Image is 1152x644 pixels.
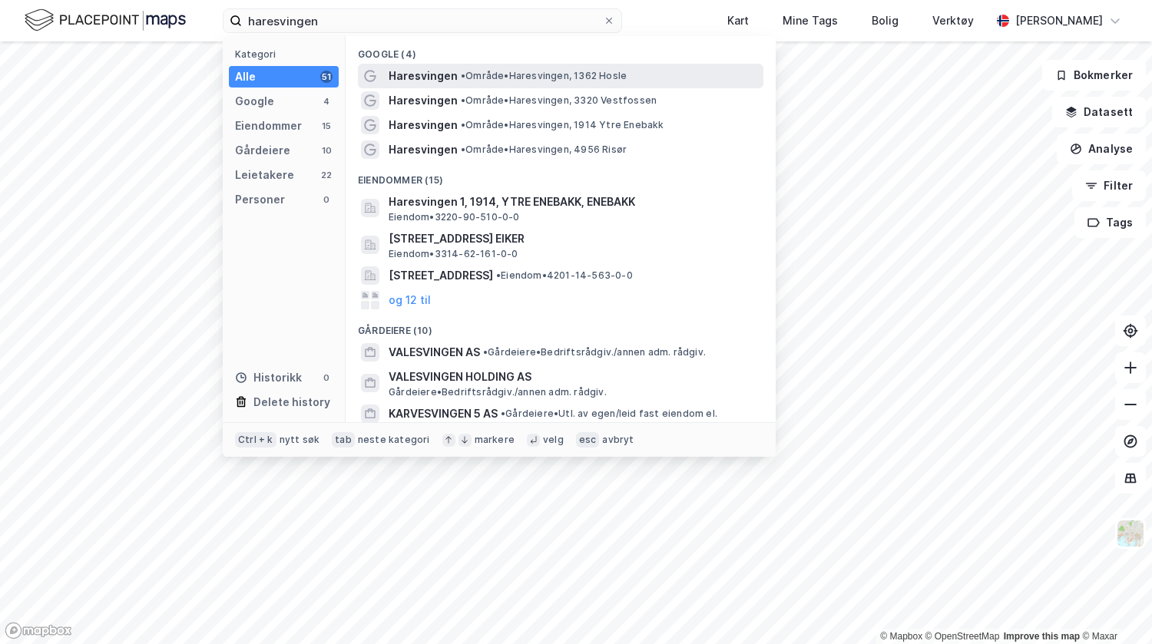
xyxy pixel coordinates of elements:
div: velg [543,434,564,446]
span: Haresvingen 1, 1914, YTRE ENEBAKK, ENEBAKK [389,193,757,211]
span: • [483,346,488,358]
a: OpenStreetMap [925,631,1000,642]
div: Ctrl + k [235,432,276,447]
img: logo.f888ab2527a4732fd821a326f86c7f29.svg [25,7,186,34]
span: Haresvingen [389,140,458,159]
div: 0 [320,372,333,384]
button: Tags [1074,207,1146,238]
span: [STREET_ADDRESS] [389,266,493,285]
div: Google (4) [346,36,776,64]
div: esc [576,432,600,447]
a: Mapbox homepage [5,622,72,639]
span: Område • Haresvingen, 4956 Risør [461,144,627,156]
div: Google [235,92,274,111]
span: Eiendom • 3314-62-161-0-0 [389,248,518,260]
div: Eiendommer [235,117,302,135]
span: VALESVINGEN AS [389,343,480,362]
span: • [461,144,465,155]
div: [PERSON_NAME] [1015,12,1103,30]
span: Område • Haresvingen, 3320 Vestfossen [461,94,657,107]
span: Gårdeiere • Bedriftsrådgiv./annen adm. rådgiv. [389,386,607,398]
div: neste kategori [358,434,430,446]
button: Bokmerker [1042,60,1146,91]
div: Historikk [235,368,302,387]
input: Søk på adresse, matrikkel, gårdeiere, leietakere eller personer [242,9,603,32]
div: tab [332,432,355,447]
span: • [496,269,501,281]
span: Område • Haresvingen, 1362 Hosle [461,70,627,82]
span: • [461,94,465,106]
span: Eiendom • 3220-90-510-0-0 [389,211,520,223]
span: Haresvingen [389,67,458,85]
a: Mapbox [880,631,922,642]
div: Kart [727,12,749,30]
button: Datasett [1052,97,1146,127]
div: 15 [320,120,333,132]
span: [STREET_ADDRESS] EIKER [389,230,757,248]
div: avbryt [602,434,634,446]
span: Haresvingen [389,116,458,134]
div: Verktøy [932,12,974,30]
div: 4 [320,95,333,107]
button: og 12 til [389,291,431,309]
span: Gårdeiere • Utl. av egen/leid fast eiendom el. [501,408,717,420]
button: Filter [1072,170,1146,201]
span: Område • Haresvingen, 1914 Ytre Enebakk [461,119,664,131]
div: Delete history [253,393,330,411]
span: • [501,408,505,419]
div: 51 [320,71,333,83]
button: Analyse [1057,134,1146,164]
iframe: Chat Widget [1075,570,1152,644]
a: Improve this map [1004,631,1080,642]
img: Z [1116,519,1145,548]
div: 10 [320,144,333,157]
div: Gårdeiere (10) [346,312,776,340]
span: Haresvingen [389,91,458,110]
div: Personer [235,190,285,209]
span: Gårdeiere • Bedriftsrådgiv./annen adm. rådgiv. [483,346,706,358]
div: nytt søk [280,434,320,446]
div: Bolig [872,12,899,30]
div: Kategori [235,48,339,60]
span: • [461,119,465,130]
div: markere [475,434,515,446]
span: VALESVINGEN HOLDING AS [389,368,757,386]
span: Eiendom • 4201-14-563-0-0 [496,269,633,282]
div: Leietakere [235,166,294,184]
div: Mine Tags [783,12,838,30]
span: KARVESVINGEN 5 AS [389,405,498,423]
div: 22 [320,169,333,181]
div: Gårdeiere [235,141,290,160]
div: 0 [320,193,333,206]
div: Eiendommer (15) [346,162,776,190]
div: Alle [235,68,256,86]
span: • [461,70,465,81]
